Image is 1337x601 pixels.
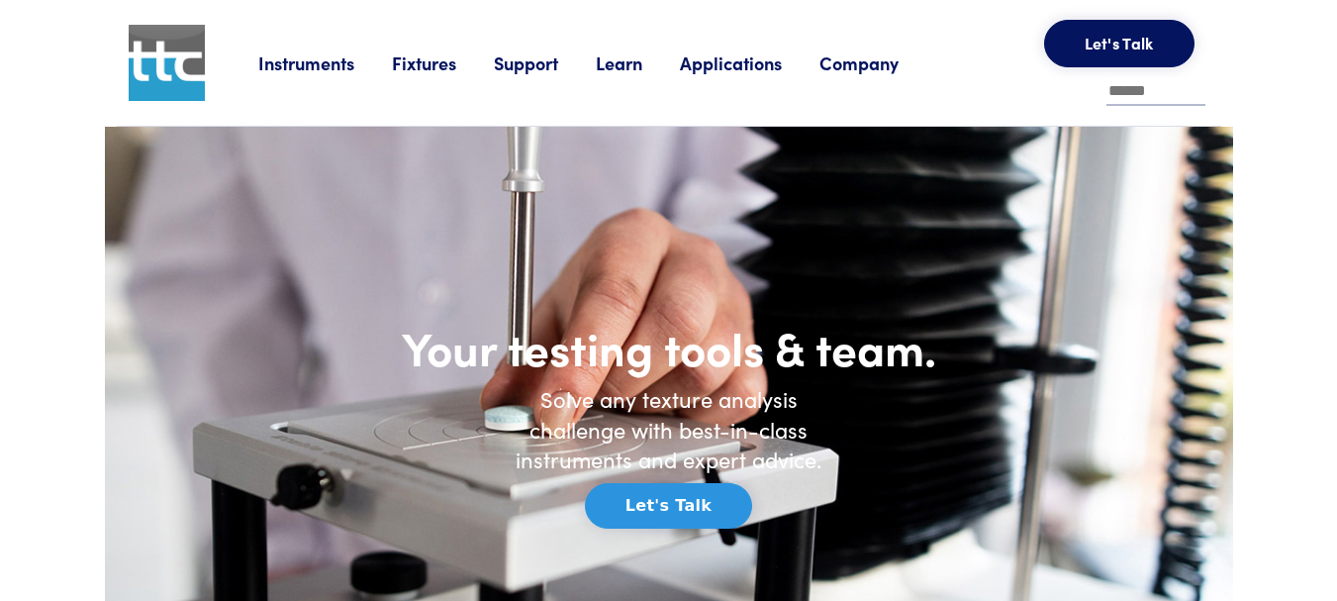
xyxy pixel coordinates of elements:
[333,319,1005,376] h1: Your testing tools & team.
[585,483,752,529] button: Let's Talk
[392,50,494,75] a: Fixtures
[258,50,392,75] a: Instruments
[596,50,680,75] a: Learn
[819,50,936,75] a: Company
[501,384,837,475] h6: Solve any texture analysis challenge with best-in-class instruments and expert advice.
[680,50,819,75] a: Applications
[494,50,596,75] a: Support
[129,25,205,101] img: ttc_logo_1x1_v1.0.png
[1044,20,1194,67] button: Let's Talk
